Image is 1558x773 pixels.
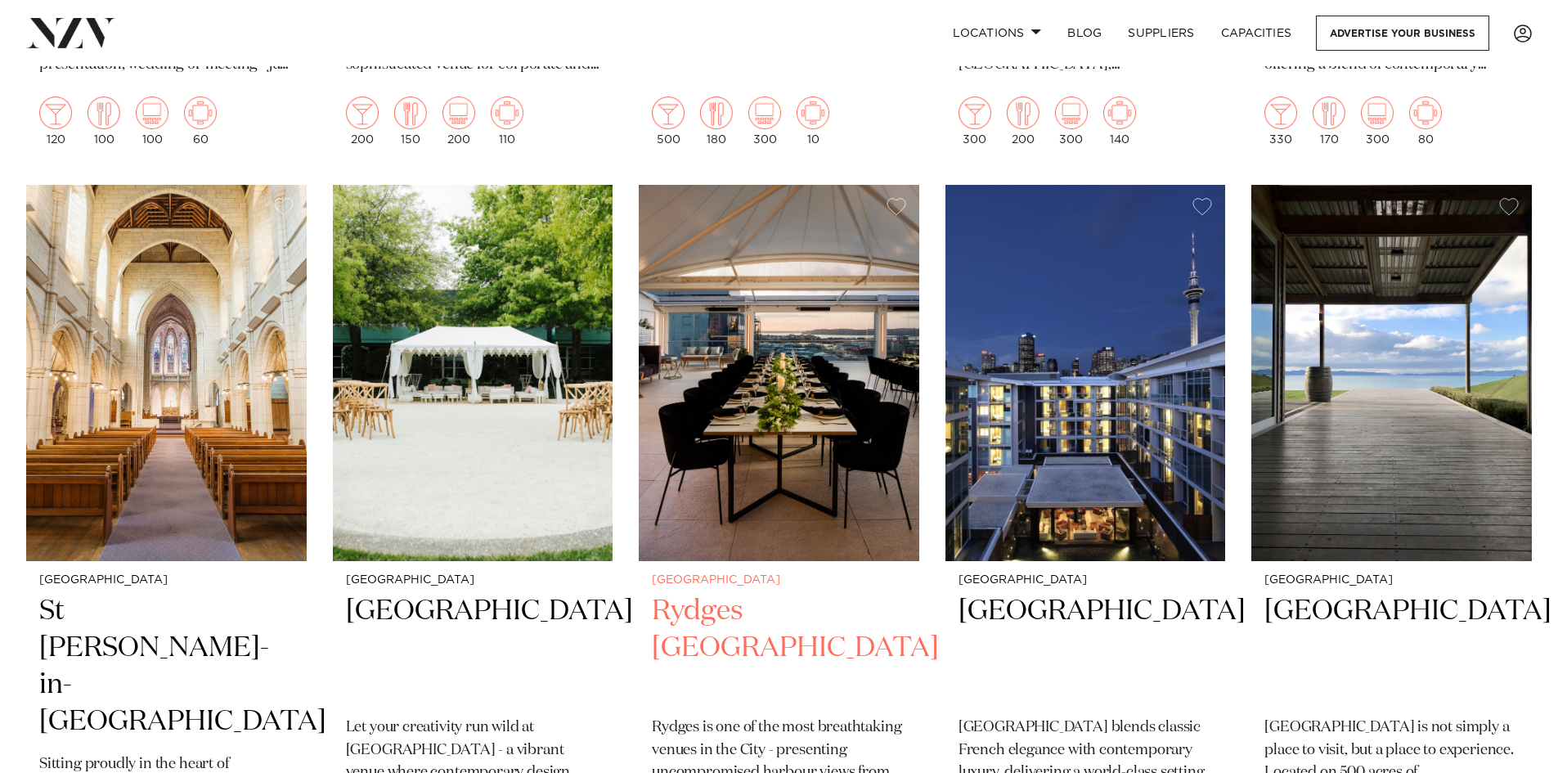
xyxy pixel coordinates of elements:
[1055,97,1088,146] div: 300
[346,97,379,129] img: cocktail.png
[652,574,906,586] small: [GEOGRAPHIC_DATA]
[945,185,1226,561] img: Sofitel Auckland Viaduct Harbour hotel venue
[88,97,120,146] div: 100
[1054,16,1115,51] a: BLOG
[346,97,379,146] div: 200
[652,97,685,129] img: cocktail.png
[184,97,217,129] img: meeting.png
[1313,97,1345,129] img: dining.png
[1361,97,1394,129] img: theatre.png
[797,97,829,146] div: 10
[1115,16,1207,51] a: SUPPLIERS
[700,97,733,129] img: dining.png
[748,97,781,146] div: 300
[136,97,168,146] div: 100
[39,97,72,146] div: 120
[1055,97,1088,129] img: theatre.png
[88,97,120,129] img: dining.png
[1007,97,1039,146] div: 200
[748,97,781,129] img: theatre.png
[1409,97,1442,146] div: 80
[797,97,829,129] img: meeting.png
[652,97,685,146] div: 500
[346,593,600,703] h2: [GEOGRAPHIC_DATA]
[39,574,294,586] small: [GEOGRAPHIC_DATA]
[136,97,168,129] img: theatre.png
[959,593,1213,703] h2: [GEOGRAPHIC_DATA]
[394,97,427,146] div: 150
[1208,16,1305,51] a: Capacities
[442,97,475,146] div: 200
[1264,593,1519,703] h2: [GEOGRAPHIC_DATA]
[1361,97,1394,146] div: 300
[959,97,991,146] div: 300
[1103,97,1136,129] img: meeting.png
[442,97,475,129] img: theatre.png
[1409,97,1442,129] img: meeting.png
[1007,97,1039,129] img: dining.png
[491,97,523,129] img: meeting.png
[700,97,733,146] div: 180
[1264,97,1297,129] img: cocktail.png
[346,574,600,586] small: [GEOGRAPHIC_DATA]
[491,97,523,146] div: 110
[1264,574,1519,586] small: [GEOGRAPHIC_DATA]
[959,574,1213,586] small: [GEOGRAPHIC_DATA]
[959,97,991,129] img: cocktail.png
[1264,97,1297,146] div: 330
[1313,97,1345,146] div: 170
[39,593,294,740] h2: St [PERSON_NAME]-in-[GEOGRAPHIC_DATA]
[394,97,427,129] img: dining.png
[26,18,115,47] img: nzv-logo.png
[39,97,72,129] img: cocktail.png
[1316,16,1489,51] a: Advertise your business
[1103,97,1136,146] div: 140
[940,16,1054,51] a: Locations
[184,97,217,146] div: 60
[652,593,906,703] h2: Rydges [GEOGRAPHIC_DATA]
